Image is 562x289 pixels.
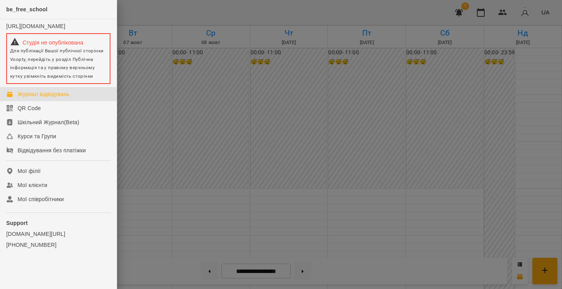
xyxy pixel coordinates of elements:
[18,195,64,203] div: Мої співробітники
[18,167,41,175] div: Мої філії
[10,48,103,79] span: Для публікації Вашої публічної сторінки Voopty, перейдіть у розділ Публічна інформація та у право...
[18,181,47,189] div: Мої клієнти
[18,118,79,126] div: Шкільний Журнал(Beta)
[6,6,48,12] span: be_free_school
[18,146,86,154] div: Відвідування без платіжки
[10,37,107,46] div: Студія не опублікована
[6,230,110,238] a: [DOMAIN_NAME][URL]
[6,219,110,227] p: Support
[18,132,56,140] div: Курси та Групи
[18,104,41,112] div: QR Code
[6,23,65,29] a: [URL][DOMAIN_NAME]
[18,90,69,98] div: Журнал відвідувань
[6,241,110,249] a: [PHONE_NUMBER]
